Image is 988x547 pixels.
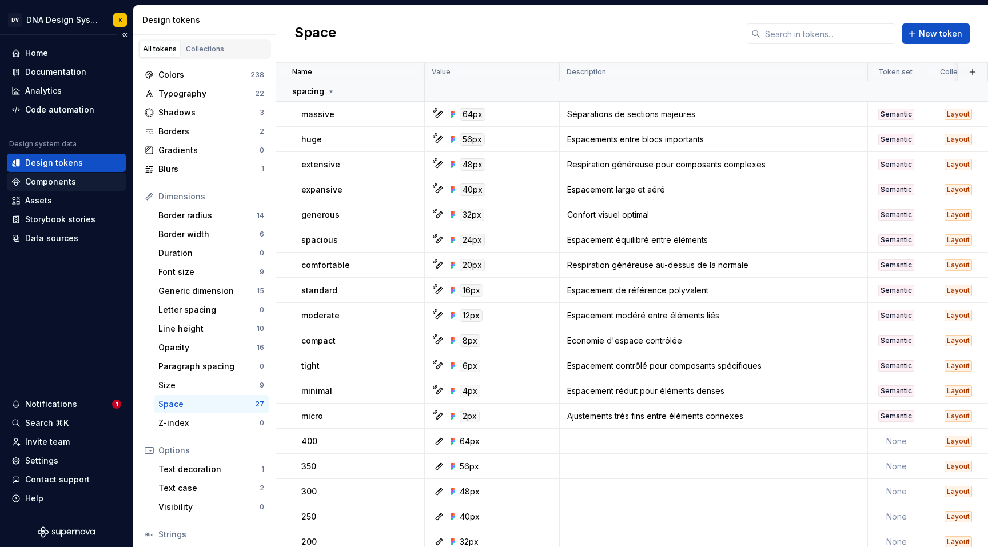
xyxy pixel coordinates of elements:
div: Text case [158,482,260,494]
div: 0 [260,146,264,155]
div: Design system data [9,139,77,149]
button: Search ⌘K [7,414,126,432]
div: Layout [945,360,972,372]
div: Espacement large et aéré [560,184,867,195]
div: 8px [460,334,480,347]
div: Duration [158,247,260,259]
div: Help [25,493,43,504]
a: Line height10 [154,320,269,338]
div: Confort visuel optimal [560,209,867,221]
button: Notifications1 [7,395,126,413]
a: Text decoration1 [154,460,269,478]
div: Size [158,380,260,391]
div: 0 [260,502,264,512]
div: Respiration généreuse pour composants complexes [560,159,867,170]
div: Analytics [25,85,62,97]
div: Layout [945,410,972,422]
div: Opacity [158,342,257,353]
p: 250 [301,511,316,522]
div: Shadows [158,107,260,118]
div: 2 [260,127,264,136]
div: 0 [260,418,264,428]
div: Layout [945,234,972,246]
div: 0 [260,362,264,371]
p: spacious [301,234,338,246]
div: Semantic [878,209,914,221]
a: Duration0 [154,244,269,262]
a: Opacity16 [154,338,269,357]
div: 40px [460,511,480,522]
div: 64px [460,108,485,121]
a: Analytics [7,82,126,100]
a: Size9 [154,376,269,394]
a: Text case2 [154,479,269,497]
div: 22 [255,89,264,98]
div: Blurs [158,163,261,175]
div: Font size [158,266,260,278]
div: 6 [260,230,264,239]
div: 4px [460,385,480,397]
a: Border radius14 [154,206,269,225]
td: None [868,454,925,479]
div: Layout [945,335,972,346]
a: Home [7,44,126,62]
div: Espacement modéré entre éléments liés [560,310,867,321]
div: Layout [945,486,972,497]
div: Espacement contrôlé pour composants spécifiques [560,360,867,372]
a: Settings [7,452,126,470]
p: 350 [301,461,316,472]
div: Economie d'espace contrôlée [560,335,867,346]
a: Blurs1 [140,160,269,178]
div: Layout [945,259,972,271]
div: Visibility [158,501,260,513]
div: 32px [460,209,484,221]
div: Layout [945,109,972,120]
a: Storybook stories [7,210,126,229]
div: Layout [945,461,972,472]
div: Layout [945,385,972,397]
div: 56px [460,461,479,472]
div: 27 [255,400,264,409]
a: Generic dimension15 [154,282,269,300]
div: Séparations de sections majeures [560,109,867,120]
p: moderate [301,310,340,321]
a: Gradients0 [140,141,269,159]
div: Design tokens [142,14,271,26]
button: Help [7,489,126,508]
div: Layout [945,436,972,447]
div: Documentation [25,66,86,78]
div: Semantic [878,310,914,321]
button: DVDNA Design SystemX [2,7,130,32]
div: 12px [460,309,483,322]
div: 20px [460,259,485,271]
p: huge [301,134,322,145]
div: 2px [460,410,480,422]
div: 238 [250,70,264,79]
div: Collections [186,45,224,54]
div: Contact support [25,474,90,485]
div: 16px [460,284,483,297]
a: Code automation [7,101,126,119]
a: Invite team [7,433,126,451]
p: Description [567,67,606,77]
div: Typography [158,88,255,99]
div: 9 [260,381,264,390]
div: Generic dimension [158,285,257,297]
div: Semantic [878,410,914,422]
p: standard [301,285,337,296]
div: Layout [945,285,972,296]
div: 64px [460,436,480,447]
div: Respiration généreuse au-dessus de la normale [560,259,867,271]
div: Semantic [878,360,914,372]
div: Layout [945,209,972,221]
div: Space [158,398,255,410]
div: Line height [158,323,257,334]
div: 40px [460,183,485,196]
div: 2 [260,484,264,493]
div: 9 [260,267,264,277]
button: New token [902,23,970,44]
p: 300 [301,486,317,497]
div: 0 [260,305,264,314]
a: Font size9 [154,263,269,281]
div: Data sources [25,233,78,244]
